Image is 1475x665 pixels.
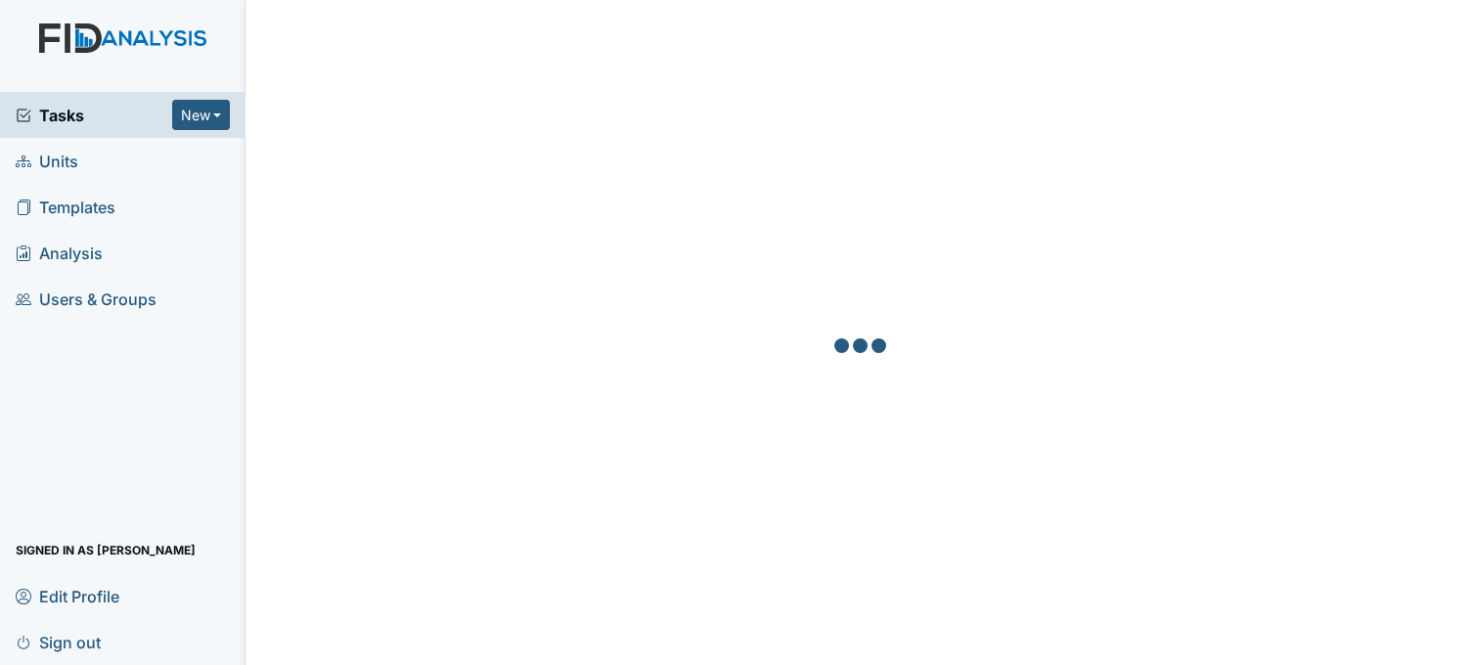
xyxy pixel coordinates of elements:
[16,104,172,127] a: Tasks
[16,238,103,268] span: Analysis
[16,535,196,565] span: Signed in as [PERSON_NAME]
[16,581,119,611] span: Edit Profile
[16,146,78,176] span: Units
[172,100,231,130] button: New
[16,627,101,657] span: Sign out
[16,192,115,222] span: Templates
[16,284,156,314] span: Users & Groups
